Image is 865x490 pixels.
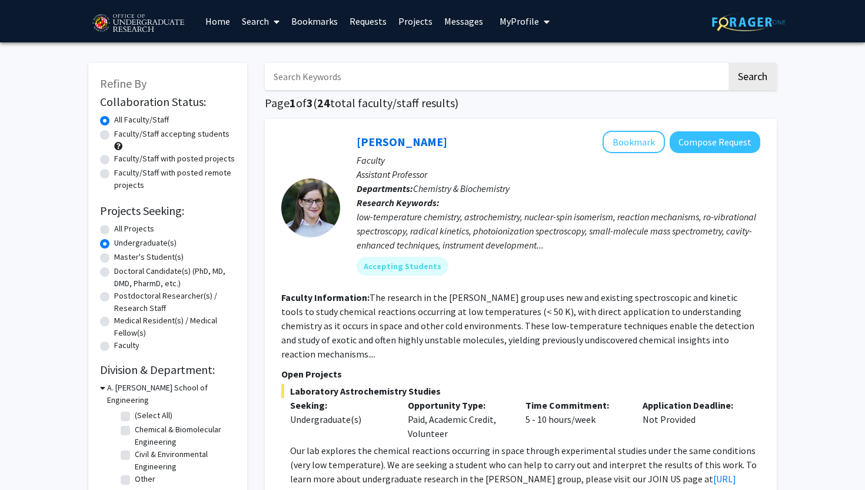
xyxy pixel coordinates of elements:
label: (Select All) [135,409,172,422]
a: Home [199,1,236,42]
p: Faculty [357,153,760,167]
label: Medical Resident(s) / Medical Fellow(s) [114,314,235,339]
div: 5 - 10 hours/week [517,398,634,441]
iframe: Chat [9,437,50,481]
label: All Projects [114,223,154,235]
b: Faculty Information: [281,292,370,303]
h2: Collaboration Status: [100,95,235,109]
h2: Projects Seeking: [100,204,235,218]
span: Laboratory Astrochemistry Studies [281,384,760,398]
label: Chemical & Biomolecular Engineering [135,423,232,448]
div: Undergraduate(s) [290,412,390,426]
div: low-temperature chemistry, astrochemistry, nuclear-spin isomerism, reaction mechanisms, ro-vibrat... [357,210,760,252]
h2: Division & Department: [100,363,235,377]
span: Refine By [100,76,147,91]
mat-chip: Accepting Students [357,257,448,276]
label: Civil & Environmental Engineering [135,448,232,473]
button: Add Leah Dodson to Bookmarks [603,131,665,153]
p: Time Commitment: [525,398,626,412]
p: Seeking: [290,398,390,412]
p: Open Projects [281,367,760,381]
a: Messages [438,1,489,42]
h3: A. [PERSON_NAME] School of Engineering [107,382,235,406]
span: 3 [307,95,313,110]
label: Faculty/Staff with posted remote projects [114,167,235,191]
label: Faculty/Staff with posted projects [114,153,235,165]
span: 24 [317,95,330,110]
button: Compose Request to Leah Dodson [670,131,760,153]
label: Doctoral Candidate(s) (PhD, MD, DMD, PharmD, etc.) [114,265,235,290]
label: All Faculty/Staff [114,114,169,126]
b: Departments: [357,183,413,194]
a: [PERSON_NAME] [357,134,447,149]
b: Research Keywords: [357,197,440,208]
span: 1 [290,95,296,110]
label: Undergraduate(s) [114,237,177,249]
a: Projects [392,1,438,42]
span: Chemistry & Biochemistry [413,183,510,194]
label: Other [135,473,155,485]
label: Faculty/Staff accepting students [114,128,229,140]
a: Search [236,1,285,42]
p: Assistant Professor [357,167,760,181]
div: Paid, Academic Credit, Volunteer [399,398,517,441]
label: Master's Student(s) [114,251,184,263]
img: University of Maryland Logo [88,9,188,38]
a: Bookmarks [285,1,344,42]
p: Application Deadline: [643,398,743,412]
fg-read-more: The research in the [PERSON_NAME] group uses new and existing spectroscopic and kinetic tools to ... [281,292,754,360]
div: Not Provided [634,398,751,441]
h1: Page of ( total faculty/staff results) [265,96,777,110]
p: Opportunity Type: [408,398,508,412]
img: ForagerOne Logo [712,13,786,31]
input: Search Keywords [265,63,727,90]
button: Search [728,63,777,90]
label: Faculty [114,339,139,352]
label: Postdoctoral Researcher(s) / Research Staff [114,290,235,314]
span: My Profile [500,15,539,27]
a: Requests [344,1,392,42]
